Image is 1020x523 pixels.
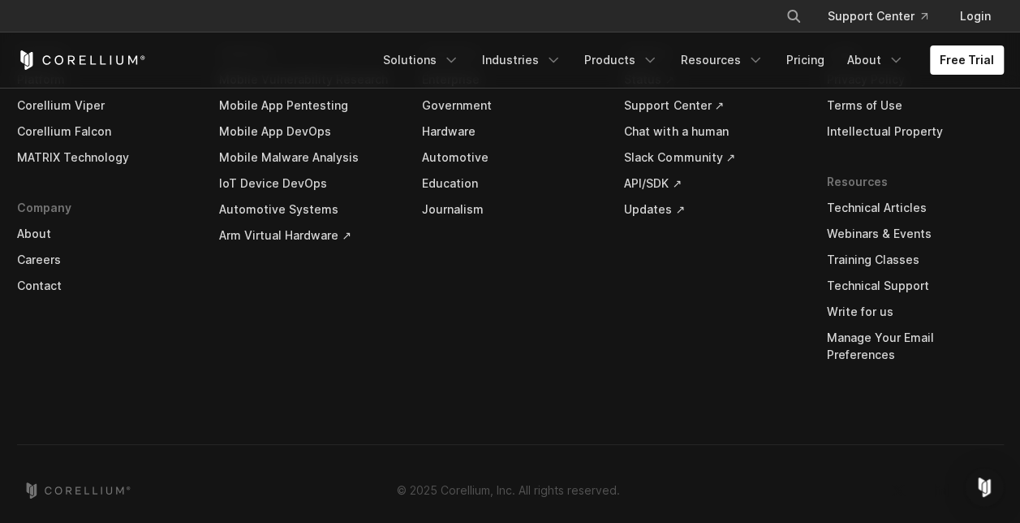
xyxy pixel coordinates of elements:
[219,145,396,171] a: Mobile Malware Analysis
[17,247,194,273] a: Careers
[624,93,801,119] a: Support Center ↗
[777,45,834,75] a: Pricing
[422,119,599,145] a: Hardware
[624,145,801,171] a: Slack Community ↗
[17,41,1004,392] div: Navigation Menu
[815,2,940,31] a: Support Center
[779,2,808,31] button: Search
[373,45,1004,75] div: Navigation Menu
[930,45,1004,75] a: Free Trial
[219,171,396,197] a: IoT Device DevOps
[947,2,1004,31] a: Login
[827,299,1004,325] a: Write for us
[219,197,396,223] a: Automotive Systems
[827,93,1004,119] a: Terms of Use
[17,50,146,70] a: Corellium Home
[827,119,1004,145] a: Intellectual Property
[827,325,1004,368] a: Manage Your Email Preferences
[17,93,194,119] a: Corellium Viper
[17,145,194,171] a: MATRIX Technology
[24,482,131,499] a: Corellium home
[397,482,620,499] p: © 2025 Corellium, Inc. All rights reserved.
[472,45,571,75] a: Industries
[17,119,194,145] a: Corellium Falcon
[837,45,914,75] a: About
[422,197,599,223] a: Journalism
[575,45,668,75] a: Products
[827,247,1004,273] a: Training Classes
[879,471,918,510] a: Twitter
[17,273,194,299] a: Contact
[624,119,801,145] a: Chat with a human
[965,468,1004,507] div: Open Intercom Messenger
[827,221,1004,247] a: Webinars & Events
[827,195,1004,221] a: Technical Articles
[827,273,1004,299] a: Technical Support
[671,45,773,75] a: Resources
[922,471,961,510] a: LinkedIn
[624,197,801,223] a: Updates ↗
[219,93,396,119] a: Mobile App Pentesting
[219,119,396,145] a: Mobile App DevOps
[422,145,599,171] a: Automotive
[17,221,194,247] a: About
[422,171,599,197] a: Education
[373,45,469,75] a: Solutions
[624,171,801,197] a: API/SDK ↗
[766,2,1004,31] div: Navigation Menu
[422,93,599,119] a: Government
[219,223,396,249] a: Arm Virtual Hardware ↗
